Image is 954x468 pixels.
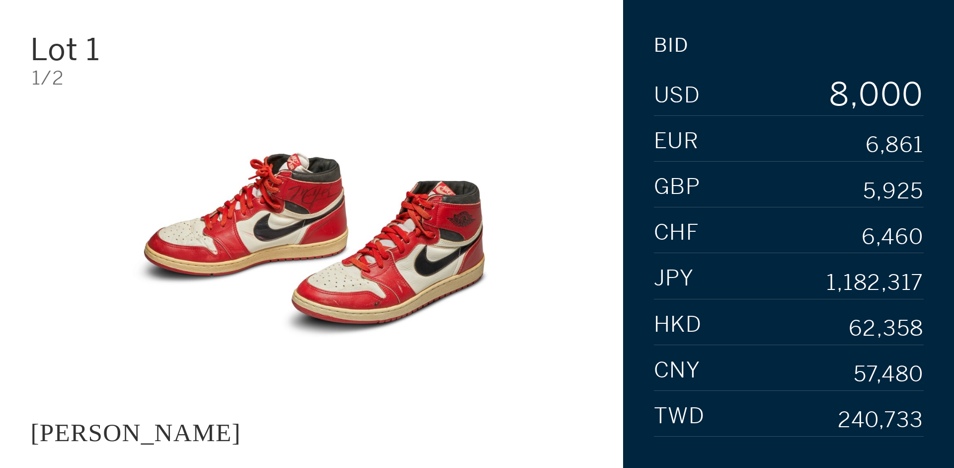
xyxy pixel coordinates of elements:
[30,34,218,65] div: Lot 1
[654,85,701,106] span: USD
[654,36,689,55] div: Bid
[654,360,701,381] span: CNY
[859,79,880,110] div: 0
[826,272,924,294] div: 1,182,317
[863,181,924,202] div: 5,925
[654,405,705,427] span: TWD
[838,410,924,432] div: 240,733
[880,79,902,110] div: 0
[849,318,924,340] div: 62,358
[654,130,699,152] span: EUR
[862,226,924,248] div: 6,460
[654,176,701,198] span: GBP
[654,222,700,244] span: CHF
[828,79,850,110] div: 8
[654,268,694,289] span: JPY
[654,314,702,336] span: HKD
[902,79,924,110] div: 0
[30,418,240,447] div: [PERSON_NAME]
[99,103,524,386] img: JACQUES MAJORELLE
[32,69,593,88] div: 1/2
[828,110,850,142] div: 9
[866,135,924,157] div: 6,861
[854,364,924,386] div: 57,480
